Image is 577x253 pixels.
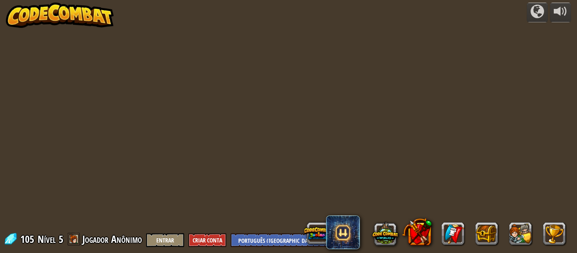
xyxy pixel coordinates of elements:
button: Campanhas [527,3,548,22]
img: CodeCombat - Learn how to code by playing a game [6,3,114,28]
button: Entrar [146,233,184,247]
button: Criar Conta [188,233,226,247]
span: 5 [59,232,63,246]
span: 105 [20,232,37,246]
span: Nível [38,232,56,246]
button: Ajuste o volume [550,3,571,22]
span: Jogador Anônimo [82,232,142,246]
